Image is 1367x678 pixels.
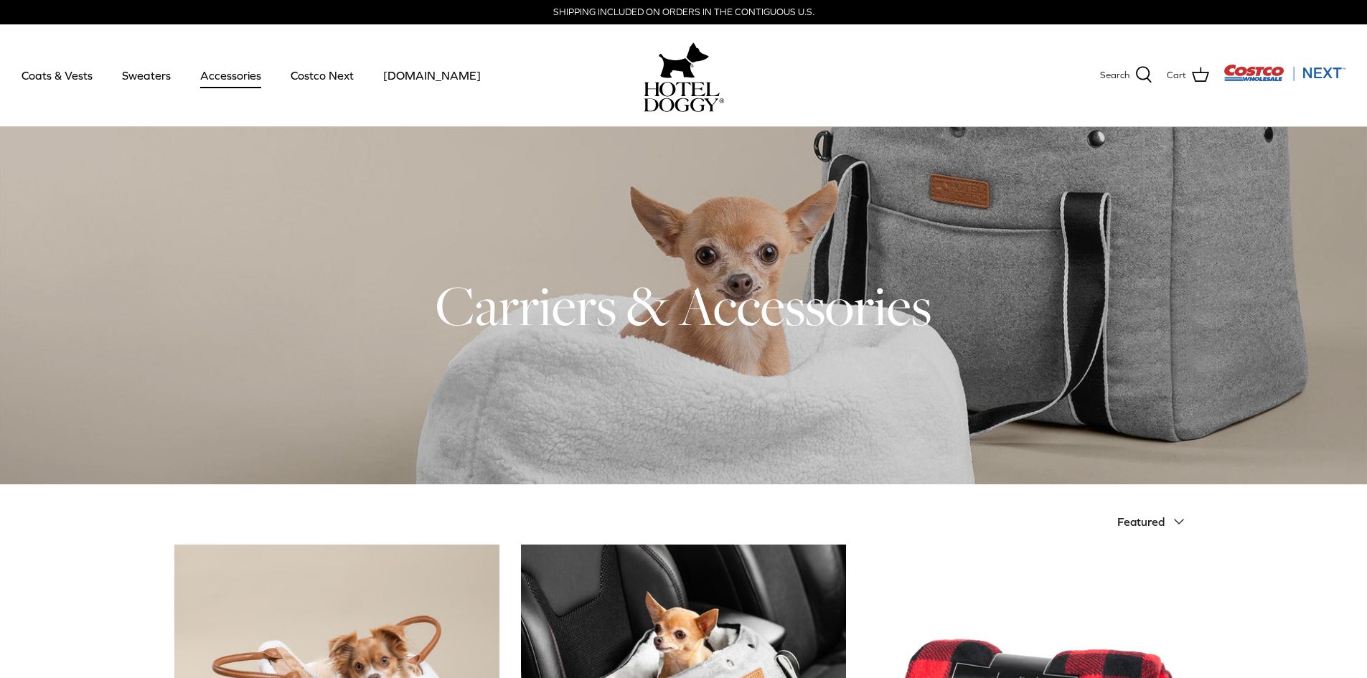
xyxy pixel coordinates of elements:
[1167,68,1186,83] span: Cart
[644,82,724,112] img: hoteldoggycom
[644,39,724,112] a: hoteldoggy.com hoteldoggycom
[9,51,105,100] a: Coats & Vests
[187,51,274,100] a: Accessories
[174,270,1193,341] h1: Carriers & Accessories
[1167,66,1209,85] a: Cart
[278,51,367,100] a: Costco Next
[1223,64,1345,82] img: Costco Next
[1223,73,1345,84] a: Visit Costco Next
[659,39,709,82] img: hoteldoggy.com
[1117,506,1193,537] button: Featured
[109,51,184,100] a: Sweaters
[370,51,494,100] a: [DOMAIN_NAME]
[1100,68,1129,83] span: Search
[1100,66,1152,85] a: Search
[1117,515,1165,528] span: Featured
